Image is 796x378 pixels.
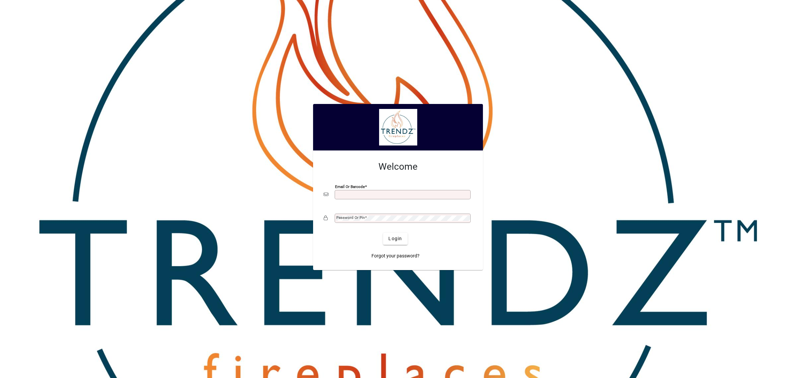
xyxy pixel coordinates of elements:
[324,161,472,172] h2: Welcome
[388,235,402,242] span: Login
[383,233,407,245] button: Login
[336,215,365,220] mat-label: Password or Pin
[369,250,422,262] a: Forgot your password?
[335,184,365,189] mat-label: Email or Barcode
[371,252,420,259] span: Forgot your password?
